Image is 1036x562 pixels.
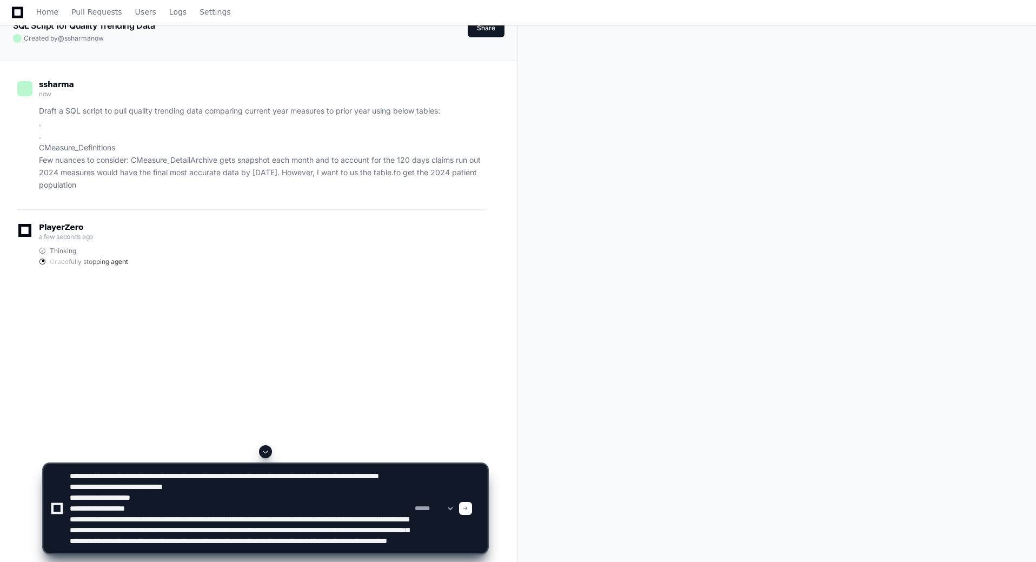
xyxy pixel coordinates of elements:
span: now [39,90,51,98]
span: a few seconds ago [39,233,93,241]
span: ssharma [64,34,91,42]
span: Thinking [50,247,76,255]
p: Draft a SQL script to pull quality trending data comparing current year measures to prior year us... [39,105,487,191]
span: PlayerZero [39,224,83,230]
span: Created by [24,34,104,43]
span: Home [36,9,58,15]
span: Users [135,9,156,15]
span: now [91,34,104,42]
span: Gracefully stopping agent [50,257,128,266]
button: Share [468,19,504,37]
span: Logs [169,9,187,15]
span: @ [58,34,64,42]
span: Settings [200,9,230,15]
span: ssharma [39,80,74,89]
app-text-character-animate: SQL Script for Quality Trending Data [13,20,155,31]
span: Pull Requests [71,9,122,15]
